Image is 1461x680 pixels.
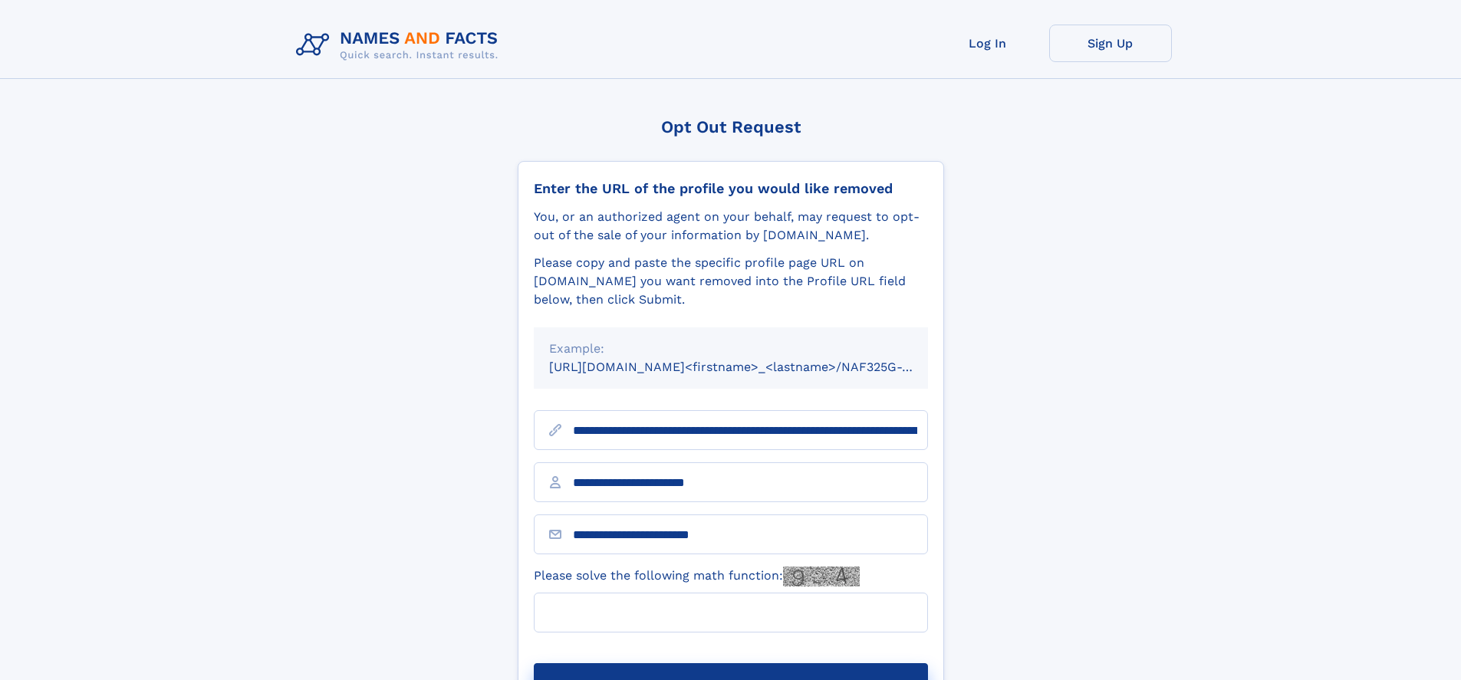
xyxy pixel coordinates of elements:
div: Please copy and paste the specific profile page URL on [DOMAIN_NAME] you want removed into the Pr... [534,254,928,309]
div: You, or an authorized agent on your behalf, may request to opt-out of the sale of your informatio... [534,208,928,245]
div: Opt Out Request [518,117,944,136]
div: Example: [549,340,913,358]
a: Sign Up [1049,25,1172,62]
img: Logo Names and Facts [290,25,511,66]
small: [URL][DOMAIN_NAME]<firstname>_<lastname>/NAF325G-xxxxxxxx [549,360,957,374]
label: Please solve the following math function: [534,567,860,586]
a: Log In [926,25,1049,62]
div: Enter the URL of the profile you would like removed [534,180,928,197]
